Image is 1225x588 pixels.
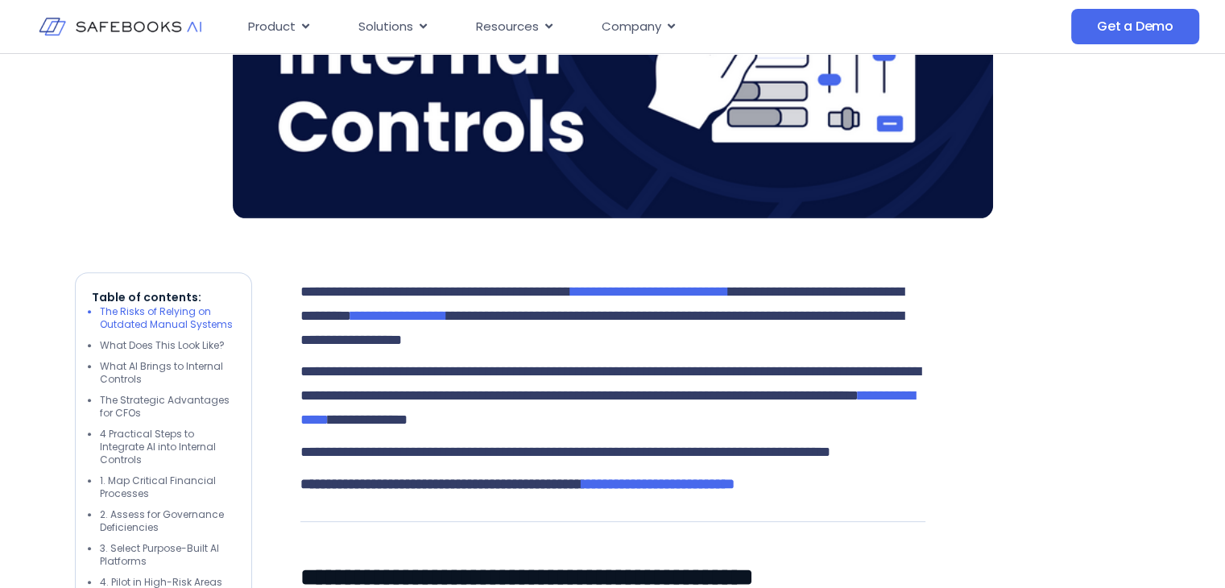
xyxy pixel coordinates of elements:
li: 4 Practical Steps to Integrate AI into Internal Controls [100,428,235,466]
a: Get a Demo [1071,9,1199,44]
li: The Risks of Relying on Outdated Manual Systems [100,305,235,331]
li: The Strategic Advantages for CFOs [100,394,235,420]
li: What AI Brings to Internal Controls [100,360,235,386]
li: 2. Assess for Governance Deficiencies [100,508,235,534]
p: Table of contents: [92,289,235,305]
li: 1. Map Critical Financial Processes [100,474,235,500]
span: Solutions [358,18,413,36]
span: Company [602,18,661,36]
div: Menu Toggle [235,11,932,43]
span: Product [248,18,296,36]
li: 3. Select Purpose-Built AI Platforms [100,542,235,568]
span: Resources [476,18,539,36]
nav: Menu [235,11,932,43]
li: What Does This Look Like? [100,339,235,352]
span: Get a Demo [1097,19,1173,35]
